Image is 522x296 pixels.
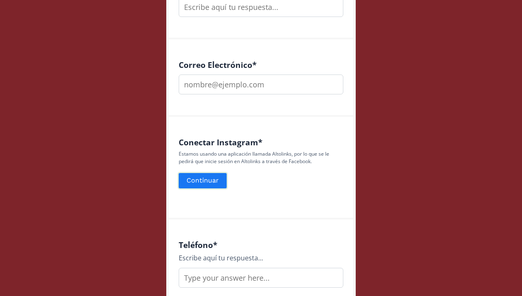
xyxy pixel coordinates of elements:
[179,60,343,70] h4: Correo Electrónico *
[179,240,343,250] h4: Teléfono *
[179,75,343,94] input: nombre@ejemplo.com
[179,150,343,165] p: Estamos usando una aplicación llamada Altolinks, por lo que se le pedirá que inicie sesión en Alt...
[179,268,343,288] input: Type your answer here...
[179,137,343,147] h4: Conectar Instagram *
[179,253,343,263] div: Escribe aquí tu respuesta...
[177,172,228,190] button: Continuar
